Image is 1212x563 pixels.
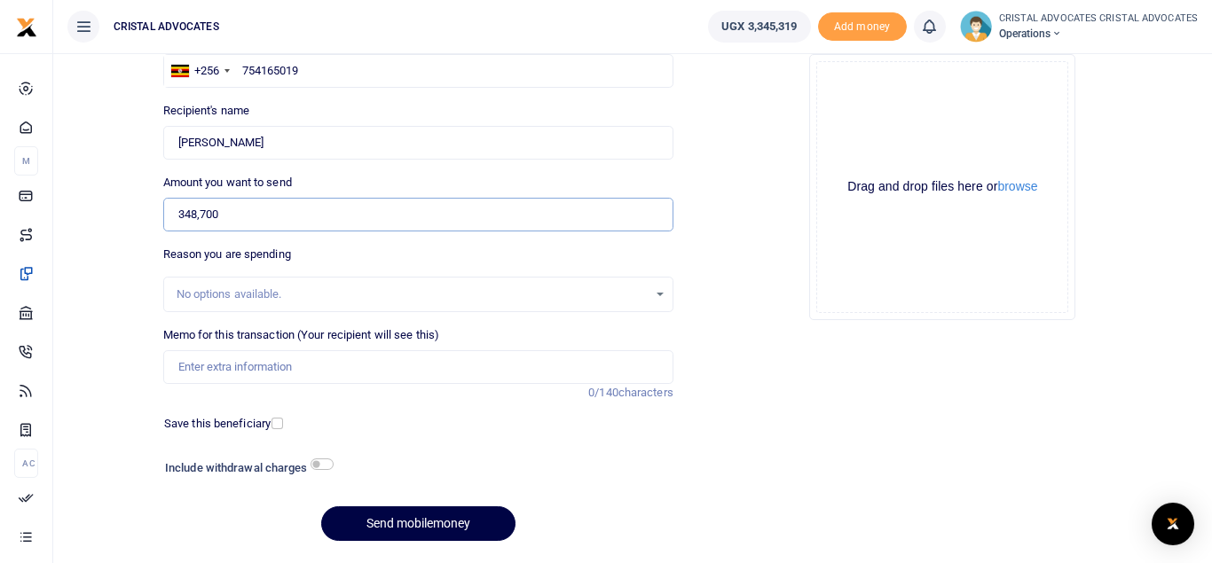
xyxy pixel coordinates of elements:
span: 0/140 [588,386,618,399]
div: Drag and drop files here or [817,178,1067,195]
label: Reason you are spending [163,246,291,263]
a: Add money [818,19,907,32]
li: Toup your wallet [818,12,907,42]
li: Ac [14,449,38,478]
label: Recipient's name [163,102,250,120]
input: Loading name... [163,126,673,160]
button: Send mobilemoney [321,506,515,541]
img: logo-small [16,17,37,38]
button: browse [997,180,1037,192]
span: characters [618,386,673,399]
a: profile-user CRISTAL ADVOCATES CRISTAL ADVOCATES Operations [960,11,1199,43]
img: profile-user [960,11,992,43]
label: Memo for this transaction (Your recipient will see this) [163,326,440,344]
div: Uganda: +256 [164,55,235,87]
a: logo-small logo-large logo-large [16,20,37,33]
a: UGX 3,345,319 [708,11,810,43]
div: No options available. [177,285,648,303]
span: Operations [999,26,1199,42]
li: M [14,146,38,176]
input: Enter extra information [163,350,673,384]
input: UGX [163,198,673,231]
small: CRISTAL ADVOCATES CRISTAL ADVOCATES [999,12,1199,27]
li: Wallet ballance [701,11,817,43]
input: Enter phone number [163,54,673,88]
div: File Uploader [809,54,1075,320]
span: UGX 3,345,319 [721,18,797,35]
span: CRISTAL ADVOCATES [106,19,226,35]
label: Amount you want to send [163,174,292,192]
span: Add money [818,12,907,42]
div: Open Intercom Messenger [1152,503,1194,545]
div: +256 [194,62,219,80]
h6: Include withdrawal charges [165,461,325,475]
label: Save this beneficiary [164,415,271,433]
